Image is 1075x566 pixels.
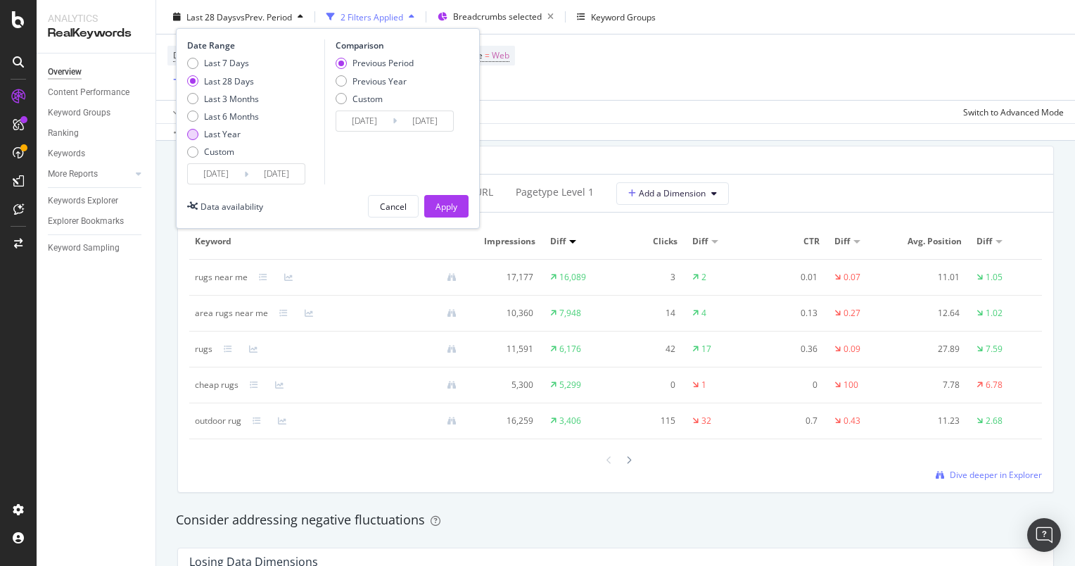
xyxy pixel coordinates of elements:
[479,307,533,320] div: 10,360
[48,85,129,100] div: Content Performance
[435,200,457,212] div: Apply
[341,11,403,23] div: 2 Filters Applied
[204,146,234,158] div: Custom
[559,343,581,356] div: 6,176
[844,379,858,391] div: 100
[167,101,208,123] button: Apply
[368,195,419,218] button: Cancel
[905,379,960,391] div: 7.78
[48,106,146,120] a: Keyword Groups
[492,46,509,65] span: Web
[621,235,678,248] span: Clicks
[204,111,259,122] div: Last 6 Months
[204,75,254,87] div: Last 28 Days
[321,6,420,28] button: 2 Filters Applied
[48,194,118,208] div: Keywords Explorer
[48,241,120,256] div: Keyword Sampling
[195,271,248,284] div: rugs near me
[1027,518,1061,552] div: Open Intercom Messenger
[432,6,559,28] button: Breadcrumbs selected
[701,307,706,320] div: 4
[336,92,414,104] div: Custom
[248,164,305,184] input: End Date
[188,164,244,184] input: Start Date
[336,111,393,131] input: Start Date
[621,415,675,427] div: 115
[763,379,818,391] div: 0
[701,343,711,356] div: 17
[763,415,818,427] div: 0.7
[397,111,453,131] input: End Date
[628,187,706,199] span: Add a Dimension
[701,379,706,391] div: 1
[48,126,79,141] div: Ranking
[186,11,236,23] span: Last 28 Days
[958,101,1064,123] button: Switch to Advanced Mode
[986,379,1003,391] div: 6.78
[692,235,708,248] span: Diff
[336,39,458,51] div: Comparison
[479,271,533,284] div: 17,177
[559,307,581,320] div: 7,948
[187,111,259,122] div: Last 6 Months
[48,106,110,120] div: Keyword Groups
[479,379,533,391] div: 5,300
[352,75,407,87] div: Previous Year
[950,469,1042,481] span: Dive deeper in Explorer
[187,128,259,140] div: Last Year
[963,106,1064,118] div: Switch to Advanced Mode
[48,167,98,182] div: More Reports
[424,195,469,218] button: Apply
[48,167,132,182] a: More Reports
[571,6,661,28] button: Keyword Groups
[173,49,200,61] span: Device
[550,235,566,248] span: Diff
[195,235,464,248] span: Keyword
[905,235,962,248] span: Avg. Position
[204,128,241,140] div: Last Year
[48,214,124,229] div: Explorer Bookmarks
[905,307,960,320] div: 12.64
[986,415,1003,427] div: 2.68
[977,235,992,248] span: Diff
[763,343,818,356] div: 0.36
[167,6,309,28] button: Last 28 DaysvsPrev. Period
[479,415,533,427] div: 16,259
[48,85,146,100] a: Content Performance
[336,57,414,69] div: Previous Period
[195,415,241,427] div: outdoor rug
[621,343,675,356] div: 42
[204,92,259,104] div: Last 3 Months
[559,415,581,427] div: 3,406
[516,185,594,199] div: pagetype Level 1
[352,92,383,104] div: Custom
[905,343,960,356] div: 27.89
[187,39,321,51] div: Date Range
[352,57,414,69] div: Previous Period
[763,235,820,248] span: CTR
[905,415,960,427] div: 11.23
[48,25,144,42] div: RealKeywords
[621,379,675,391] div: 0
[48,11,144,25] div: Analytics
[844,307,860,320] div: 0.27
[187,92,259,104] div: Last 3 Months
[453,11,542,23] span: Breadcrumbs selected
[834,235,850,248] span: Diff
[336,75,414,87] div: Previous Year
[204,57,249,69] div: Last 7 Days
[195,343,212,356] div: rugs
[905,271,960,284] div: 11.01
[187,75,259,87] div: Last 28 Days
[48,194,146,208] a: Keywords Explorer
[701,271,706,284] div: 2
[616,182,729,205] button: Add a Dimension
[176,511,1055,529] div: Consider addressing negative fluctuations
[479,235,535,248] span: Impressions
[559,379,581,391] div: 5,299
[591,11,656,23] div: Keyword Groups
[559,271,586,284] div: 16,089
[195,379,238,391] div: cheap rugs
[48,146,146,161] a: Keywords
[844,271,860,284] div: 0.07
